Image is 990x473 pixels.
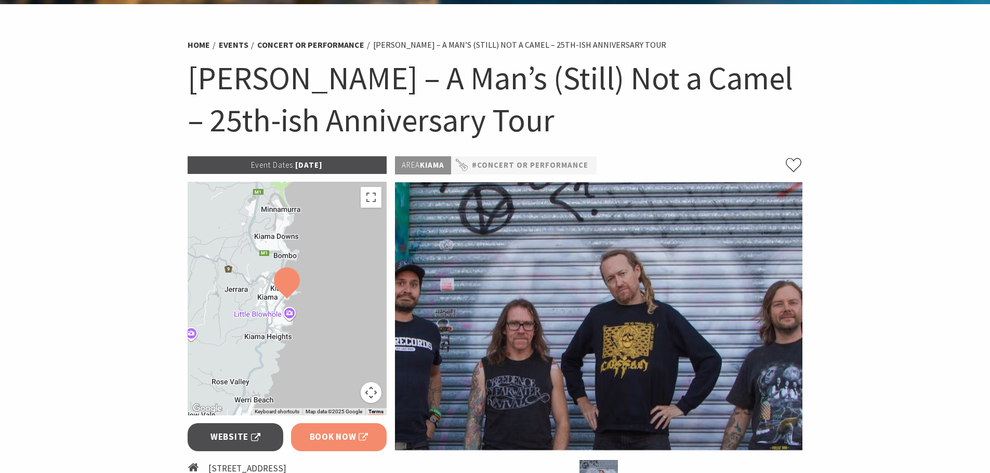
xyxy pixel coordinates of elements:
[310,430,368,444] span: Book Now
[188,57,803,141] h1: [PERSON_NAME] – A Man’s (Still) Not a Camel – 25th-ish Anniversary Tour
[190,402,225,415] img: Google
[361,382,381,403] button: Map camera controls
[395,182,802,450] img: Frenzel Rhomb Kiama Pavilion Saturday 4th October
[257,39,364,50] a: Concert or Performance
[251,160,295,170] span: Event Dates:
[190,402,225,415] a: Open this area in Google Maps (opens a new window)
[255,408,299,415] button: Keyboard shortcuts
[306,409,362,414] span: Map data ©2025 Google
[219,39,248,50] a: Events
[368,409,384,415] a: Terms (opens in new tab)
[395,156,451,174] p: Kiama
[472,159,588,172] a: #Concert or Performance
[188,39,210,50] a: Home
[373,38,666,52] li: [PERSON_NAME] – A Man’s (Still) Not a Camel – 25th-ish Anniversary Tour
[210,430,260,444] span: Website
[188,156,387,174] p: [DATE]
[188,423,284,451] a: Website
[361,187,381,208] button: Toggle fullscreen view
[402,160,420,170] span: Area
[291,423,387,451] a: Book Now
